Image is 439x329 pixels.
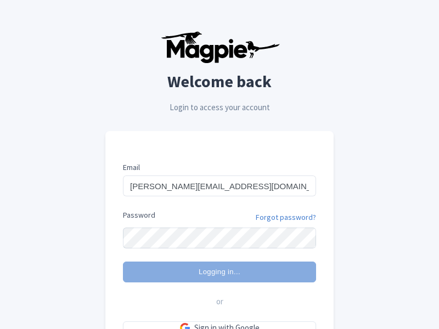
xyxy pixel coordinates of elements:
img: logo-ab69f6fb50320c5b225c76a69d11143b.png [158,31,282,64]
label: Email [123,162,316,173]
a: Forgot password? [256,212,316,223]
h2: Welcome back [105,72,334,90]
span: or [216,296,223,308]
label: Password [123,209,155,221]
input: you@example.com [123,175,316,196]
p: Login to access your account [105,101,334,114]
input: Logging in... [123,262,316,282]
